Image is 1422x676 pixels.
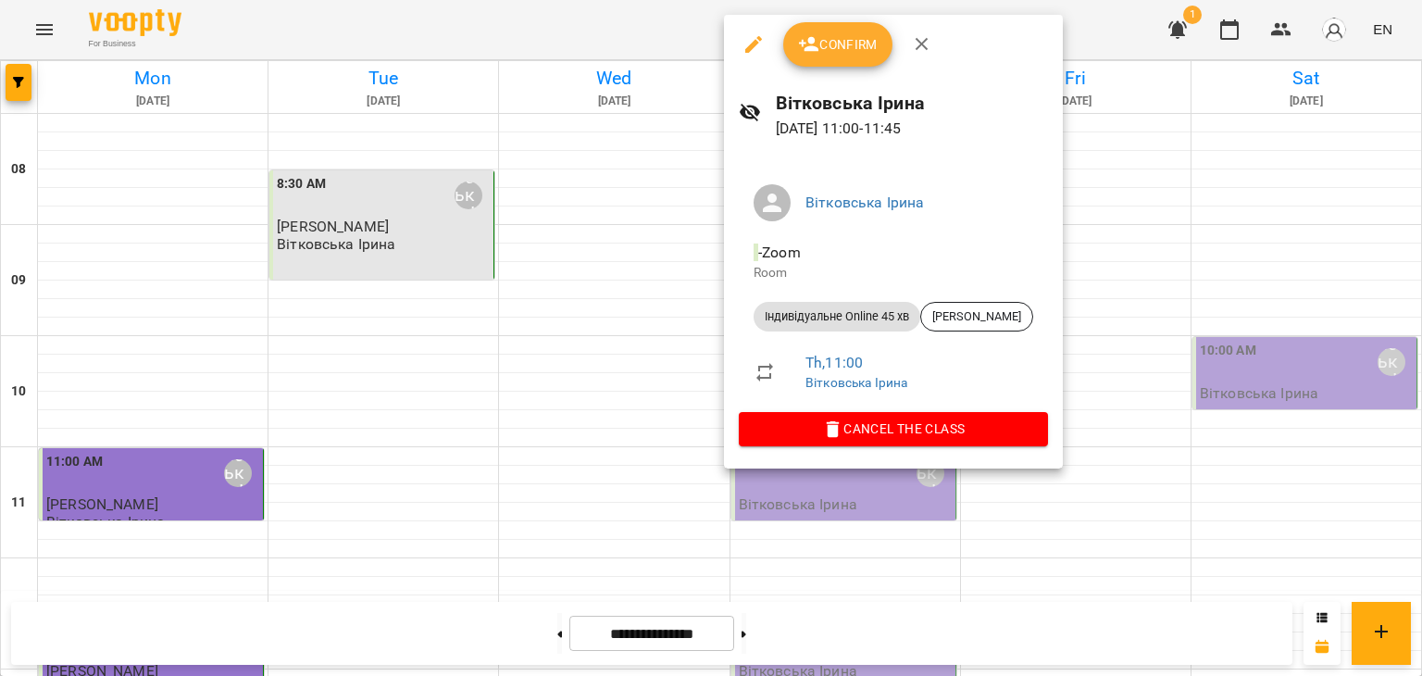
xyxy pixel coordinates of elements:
[754,308,920,325] span: Індивідуальне Online 45 хв
[921,308,1032,325] span: [PERSON_NAME]
[776,89,1048,118] h6: Вітковська Ірина
[805,194,924,211] a: Вітковська Ірина
[754,244,805,261] span: - Zoom
[739,412,1048,445] button: Cancel the class
[805,375,907,390] a: Вітковська Ірина
[776,118,1048,140] p: [DATE] 11:00 - 11:45
[798,33,878,56] span: Confirm
[754,418,1033,440] span: Cancel the class
[920,302,1033,332] div: [PERSON_NAME]
[805,354,863,371] a: Th , 11:00
[754,264,1033,282] p: Room
[783,22,892,67] button: Confirm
